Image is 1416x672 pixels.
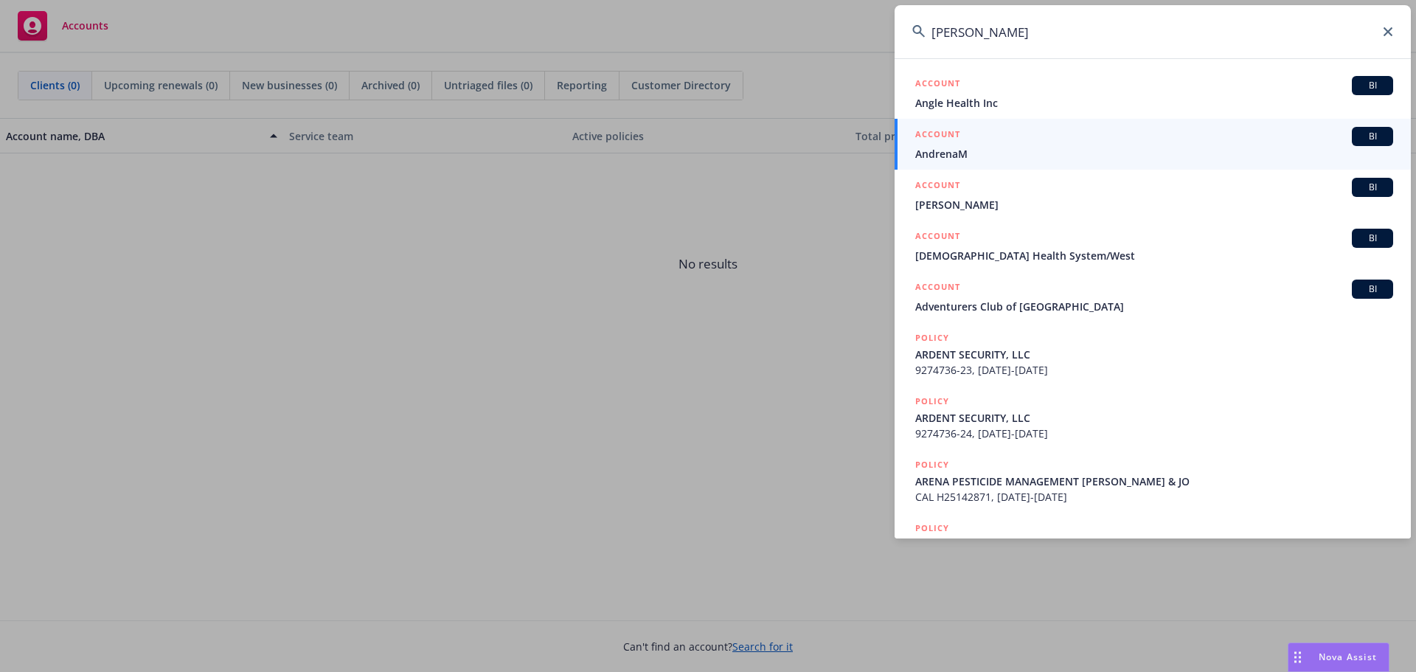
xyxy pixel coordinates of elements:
[895,513,1411,576] a: POLICYARENA PESTICIDE MANAGEMENT, INC.
[915,197,1393,212] span: [PERSON_NAME]
[895,271,1411,322] a: ACCOUNTBIAdventurers Club of [GEOGRAPHIC_DATA]
[915,95,1393,111] span: Angle Health Inc
[895,449,1411,513] a: POLICYARENA PESTICIDE MANAGEMENT [PERSON_NAME] & JOCAL H25142871, [DATE]-[DATE]
[915,489,1393,505] span: CAL H25142871, [DATE]-[DATE]
[1358,79,1387,92] span: BI
[915,178,960,195] h5: ACCOUNT
[895,5,1411,58] input: Search...
[1358,283,1387,296] span: BI
[915,229,960,246] h5: ACCOUNT
[915,347,1393,362] span: ARDENT SECURITY, LLC
[895,170,1411,221] a: ACCOUNTBI[PERSON_NAME]
[915,280,960,297] h5: ACCOUNT
[915,474,1393,489] span: ARENA PESTICIDE MANAGEMENT [PERSON_NAME] & JO
[895,386,1411,449] a: POLICYARDENT SECURITY, LLC9274736-24, [DATE]-[DATE]
[915,76,960,94] h5: ACCOUNT
[915,521,949,536] h5: POLICY
[915,410,1393,426] span: ARDENT SECURITY, LLC
[1319,651,1377,663] span: Nova Assist
[1358,232,1387,245] span: BI
[895,322,1411,386] a: POLICYARDENT SECURITY, LLC9274736-23, [DATE]-[DATE]
[895,221,1411,271] a: ACCOUNTBI[DEMOGRAPHIC_DATA] Health System/West
[915,457,949,472] h5: POLICY
[1288,643,1307,671] div: Drag to move
[915,426,1393,441] span: 9274736-24, [DATE]-[DATE]
[915,537,1393,553] span: ARENA PESTICIDE MANAGEMENT, INC.
[915,330,949,345] h5: POLICY
[1358,181,1387,194] span: BI
[915,248,1393,263] span: [DEMOGRAPHIC_DATA] Health System/West
[915,362,1393,378] span: 9274736-23, [DATE]-[DATE]
[915,146,1393,162] span: AndrenaM
[1358,130,1387,143] span: BI
[895,68,1411,119] a: ACCOUNTBIAngle Health Inc
[915,127,960,145] h5: ACCOUNT
[915,394,949,409] h5: POLICY
[1288,642,1389,672] button: Nova Assist
[915,299,1393,314] span: Adventurers Club of [GEOGRAPHIC_DATA]
[895,119,1411,170] a: ACCOUNTBIAndrenaM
